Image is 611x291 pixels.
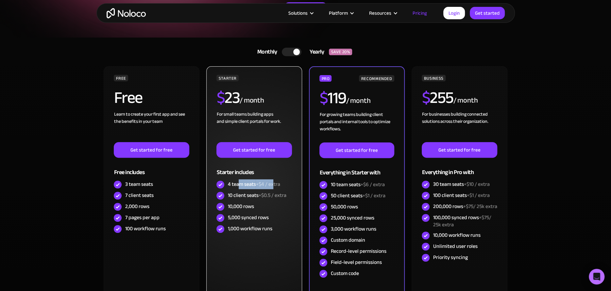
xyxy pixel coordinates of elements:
a: Login [443,7,465,19]
div: SAVE 20% [329,49,352,55]
span: $ [216,82,225,113]
div: PRO [319,75,331,82]
div: For growing teams building client portals and internal tools to optimize workflows. [319,111,394,142]
div: For small teams building apps and simple client portals for work. ‍ [216,111,292,142]
a: Get started for free [216,142,292,158]
div: Record-level permissions [331,248,386,255]
div: 1,000 workflow runs [228,225,272,232]
div: Learn to create your first app and see the benefits in your team ‍ [114,111,189,142]
h2: 23 [216,89,240,106]
div: 5,000 synced rows [228,214,268,221]
a: Pricing [404,9,435,17]
div: Priority syncing [433,254,467,261]
span: +$0.5 / extra [258,190,286,200]
div: 4 team seats [228,181,280,188]
div: 25,000 synced rows [331,214,374,221]
span: +$75/ 25k extra [463,202,497,211]
span: +$75/ 25k extra [433,213,491,230]
div: 30 team seats [433,181,489,188]
div: Resources [369,9,391,17]
div: 3,000 workflow runs [331,225,376,233]
div: Unlimited user roles [433,243,477,250]
div: BUSINESS [422,75,445,81]
span: $ [319,83,328,113]
div: 100,000 synced rows [433,214,497,228]
div: / month [453,95,478,106]
div: 200,000 rows [433,203,497,210]
div: 3 team seats [125,181,153,188]
div: 10 team seats [331,181,384,188]
span: +$6 / extra [360,180,384,189]
div: 10,000 workflow runs [433,232,480,239]
div: / month [240,95,264,106]
div: 7 pages per app [125,214,159,221]
div: Solutions [288,9,308,17]
div: 100 client seats [433,192,489,199]
div: 10,000 rows [228,203,254,210]
h2: 255 [422,89,453,106]
span: +$1 / extra [362,191,385,201]
div: 50,000 rows [331,203,358,210]
div: Yearly [301,47,329,57]
a: Get started for free [114,142,189,158]
a: home [107,8,146,18]
div: 7 client seats [125,192,153,199]
div: For businesses building connected solutions across their organization. ‍ [422,111,497,142]
div: Open Intercom Messenger [589,269,604,284]
span: +$4 / extra [256,179,280,189]
a: Get started for free [319,142,394,158]
span: +$1 / extra [467,190,489,200]
div: Custom domain [331,236,365,244]
div: 10 client seats [228,192,286,199]
div: STARTER [216,75,238,81]
div: Starter includes [216,158,292,179]
div: Custom code [331,270,359,277]
div: Free includes [114,158,189,179]
div: Platform [329,9,348,17]
div: Field-level permissions [331,259,382,266]
div: 50 client seats [331,192,385,199]
h2: Free [114,89,142,106]
div: / month [346,96,370,106]
span: $ [422,82,430,113]
h2: 119 [319,90,346,106]
div: 100 workflow runs [125,225,165,232]
div: FREE [114,75,128,81]
span: +$10 / extra [464,179,489,189]
div: Monthly [249,47,282,57]
div: 2,000 rows [125,203,149,210]
div: Everything in Pro with [422,158,497,179]
div: Resources [361,9,404,17]
a: Get started [470,7,505,19]
div: Solutions [280,9,321,17]
div: Everything in Starter with [319,158,394,179]
a: Get started for free [422,142,497,158]
div: RECOMMENDED [359,75,394,82]
div: Platform [321,9,361,17]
